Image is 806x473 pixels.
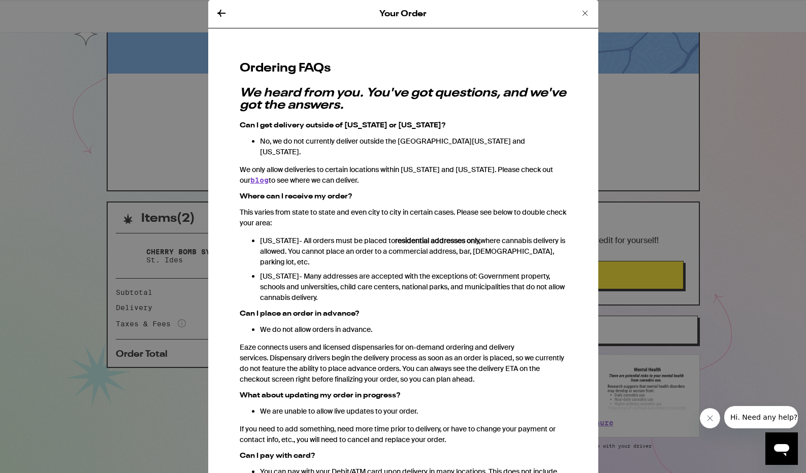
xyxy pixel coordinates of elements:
[260,272,299,281] span: [US_STATE]
[250,176,269,184] a: blog
[765,432,798,465] iframe: Button to launch messaging window
[260,235,567,267] li: - All orders must be placed to where cannabis delivery is allowed. You cannot place an order to a...
[240,60,567,77] h2: Ordering FAQs
[240,342,567,385] p: Eaze connects users and licensed dispensaries for on-demand ordering and delivery services. Dispe...
[395,236,480,245] strong: residential addresses only,
[240,193,567,200] h3: Where can I receive my order?
[700,408,720,428] iframe: Close message
[240,207,567,228] p: This varies from state to state and even city to city in certain cases. Please see below to doubl...
[240,164,567,186] p: We only allow deliveries to certain locations within [US_STATE] and [US_STATE]. Please check out ...
[260,236,299,245] span: [US_STATE]
[724,406,798,428] iframe: Message from company
[240,310,567,317] h3: Can I place an order in advance?
[240,392,567,399] h3: What about updating my order in progress?
[260,324,567,335] p: We do not allow orders in advance.
[240,122,567,129] h3: Can I get delivery outside of [US_STATE] or [US_STATE]?
[260,271,567,303] li: - Many addresses are accepted with the exceptions of: Government property, schools and universiti...
[240,424,567,445] p: If you need to add something, need more time prior to delivery, or have to change your payment or...
[260,136,567,157] p: No, we do not currently deliver outside the [GEOGRAPHIC_DATA][US_STATE] and [US_STATE].
[240,87,566,112] em: We heard from you. You've got questions, and we've got the answers.
[260,406,567,417] p: We are unable to allow live updates to your order.
[240,452,567,459] h3: Can I pay with card?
